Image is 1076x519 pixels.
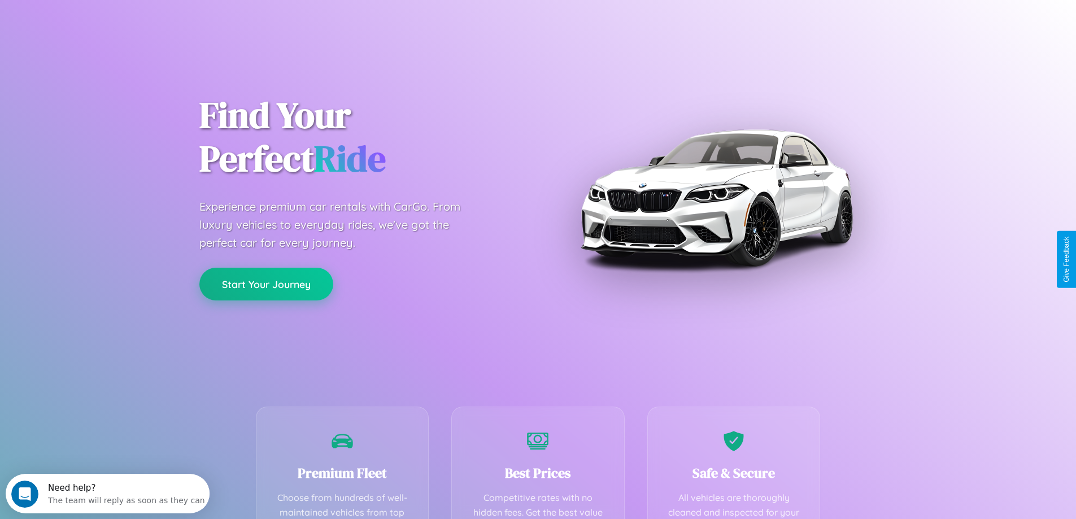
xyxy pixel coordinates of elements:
span: Ride [314,134,386,183]
h3: Safe & Secure [665,464,803,482]
iframe: Intercom live chat [11,481,38,508]
img: Premium BMW car rental vehicle [575,56,857,339]
iframe: Intercom live chat discovery launcher [6,474,210,513]
button: Start Your Journey [199,268,333,300]
div: Give Feedback [1062,237,1070,282]
p: Experience premium car rentals with CarGo. From luxury vehicles to everyday rides, we've got the ... [199,198,482,252]
h3: Best Prices [469,464,607,482]
h3: Premium Fleet [273,464,412,482]
div: The team will reply as soon as they can [42,19,199,30]
div: Need help? [42,10,199,19]
div: Open Intercom Messenger [5,5,210,36]
h1: Find Your Perfect [199,94,521,181]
